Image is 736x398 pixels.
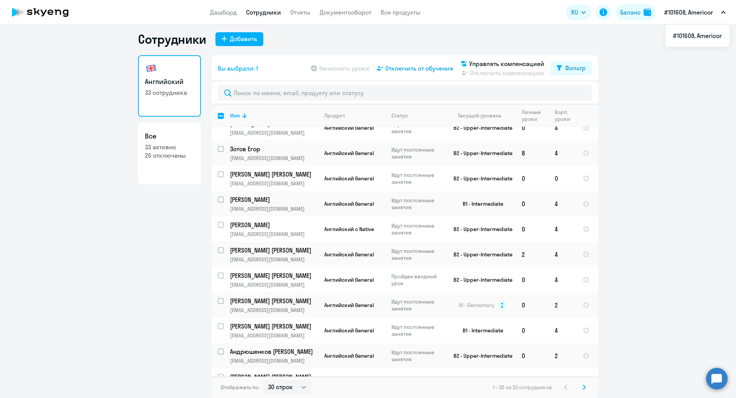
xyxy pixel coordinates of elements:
[391,273,444,287] p: Пройден вводный урок
[555,109,571,122] div: Корп. уроки
[444,140,516,166] td: B2 - Upper-Intermediate
[469,59,544,68] span: Управлять компенсацией
[230,332,318,339] p: [EMAIL_ADDRESS][DOMAIN_NAME]
[230,112,318,119] div: Имя
[230,170,317,178] p: [PERSON_NAME] [PERSON_NAME]
[230,195,318,204] a: [PERSON_NAME]
[230,297,317,305] p: [PERSON_NAME] [PERSON_NAME]
[493,384,552,391] span: 1 - 30 из 33 сотрудников
[145,77,194,87] h3: Английский
[516,216,549,242] td: 0
[555,109,576,122] div: Корп. уроки
[549,115,577,140] td: 4
[391,222,444,236] p: Идут постоянные занятия
[391,324,444,337] p: Идут постоянные занятия
[215,32,263,46] button: Добавить
[230,112,240,119] div: Имя
[230,307,318,314] p: [EMAIL_ADDRESS][DOMAIN_NAME]
[230,195,317,204] p: [PERSON_NAME]
[391,298,444,312] p: Идут постоянные занятия
[444,318,516,343] td: B1 - Intermediate
[218,85,592,101] input: Поиск по имени, email, продукту или статусу
[616,5,656,20] button: Балансbalance
[644,8,651,16] img: balance
[210,8,237,16] a: Дашборд
[516,242,549,267] td: 2
[516,115,549,140] td: 0
[444,115,516,140] td: B2 - Upper-Intermediate
[230,231,318,238] p: [EMAIL_ADDRESS][DOMAIN_NAME]
[324,302,374,309] span: Английский General
[549,216,577,242] td: 4
[218,64,258,73] span: Вы выбрали: 1
[230,205,318,212] p: [EMAIL_ADDRESS][DOMAIN_NAME]
[324,226,374,233] span: Английский с Native
[230,180,318,187] p: [EMAIL_ADDRESS][DOMAIN_NAME]
[230,357,318,364] p: [EMAIL_ADDRESS][DOMAIN_NAME]
[324,276,374,283] span: Английский General
[230,155,318,162] p: [EMAIL_ADDRESS][DOMAIN_NAME]
[230,221,318,229] a: [PERSON_NAME]
[550,61,592,75] button: Фильтр
[320,8,371,16] a: Документооборот
[444,191,516,216] td: B1 - Intermediate
[549,267,577,292] td: 4
[138,31,206,47] h1: Сотрудники
[391,146,444,160] p: Идут постоянные занятия
[391,248,444,261] p: Идут постоянные занятия
[230,246,318,254] a: [PERSON_NAME] [PERSON_NAME]
[549,318,577,343] td: 4
[138,123,201,184] a: Все33 активно26 отключены
[522,109,548,122] div: Личные уроки
[391,121,444,135] p: Идут постоянные занятия
[145,131,194,141] h3: Все
[516,140,549,166] td: 8
[444,216,516,242] td: B2 - Upper-Intermediate
[516,318,549,343] td: 0
[230,347,318,356] a: Андрюшенков [PERSON_NAME]
[230,271,317,280] p: [PERSON_NAME] [PERSON_NAME]
[246,8,281,16] a: Сотрудники
[620,8,641,17] div: Баланс
[145,151,194,160] p: 26 отключены
[444,242,516,267] td: B2 - Upper-Intermediate
[391,349,444,363] p: Идут постоянные занятия
[145,143,194,151] p: 33 активно
[385,64,453,73] span: Отключить от обучения
[549,140,577,166] td: 4
[516,292,549,318] td: 0
[549,191,577,216] td: 4
[391,197,444,211] p: Идут постоянные занятия
[324,124,374,131] span: Английский General
[230,170,318,178] a: [PERSON_NAME] [PERSON_NAME]
[444,343,516,368] td: B2 - Upper-Intermediate
[145,62,157,74] img: english
[549,242,577,267] td: 4
[516,343,549,368] td: 0
[324,112,345,119] div: Продукт
[230,129,318,136] p: [EMAIL_ADDRESS][DOMAIN_NAME]
[230,322,318,330] a: [PERSON_NAME] [PERSON_NAME]
[391,172,444,185] p: Идут постоянные занятия
[230,34,257,43] div: Добавить
[324,200,374,207] span: Английский General
[324,175,374,182] span: Английский General
[566,5,591,20] button: RU
[324,327,374,334] span: Английский General
[565,63,586,73] div: Фильтр
[145,88,194,97] p: 33 сотрудника
[230,281,318,288] p: [EMAIL_ADDRESS][DOMAIN_NAME]
[138,55,201,117] a: Английский33 сотрудника
[459,302,495,309] span: A1 - Elementary
[230,145,317,153] p: Зотов Егор
[230,373,318,381] a: [PERSON_NAME] [PERSON_NAME]
[516,267,549,292] td: 0
[324,112,385,119] div: Продукт
[230,347,317,356] p: Андрюшенков [PERSON_NAME]
[665,25,729,47] ul: RU
[522,109,543,122] div: Личные уроки
[230,221,317,229] p: [PERSON_NAME]
[230,373,317,381] p: [PERSON_NAME] [PERSON_NAME]
[290,8,310,16] a: Отчеты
